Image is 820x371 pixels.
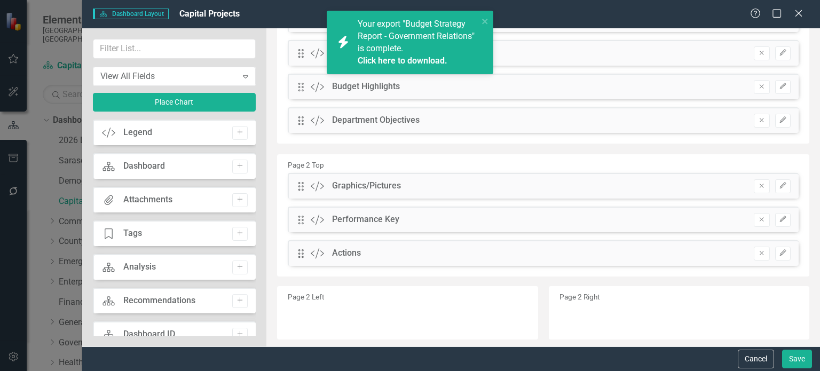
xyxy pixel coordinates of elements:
span: Capital Projects [179,9,240,19]
button: Save [782,350,812,368]
div: Actions [332,247,361,259]
input: Filter List... [93,39,256,59]
button: Place Chart [93,93,256,112]
div: Tags [123,227,142,240]
span: Your export "Budget Strategy Report - Government Relations" is complete. [358,19,476,67]
div: Department Objectives [332,114,420,127]
div: Graphics/Pictures [332,180,401,192]
div: Dashboard ID [123,328,175,341]
small: Page 2 Top [288,161,324,169]
div: View All Fields [100,70,237,82]
small: Page 2 Right [559,293,600,301]
div: Dashboard [123,160,165,172]
div: Attachments [123,194,172,206]
div: Recommendations [123,295,195,307]
a: Click here to download. [358,56,447,66]
button: close [482,15,489,27]
span: Dashboard Layout [93,9,169,19]
button: Cancel [738,350,774,368]
div: Legend [123,127,152,139]
small: Page 2 Left [288,293,324,301]
div: Analysis [123,261,156,273]
div: Performance Key [332,214,399,226]
div: Budget Highlights [332,81,400,93]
